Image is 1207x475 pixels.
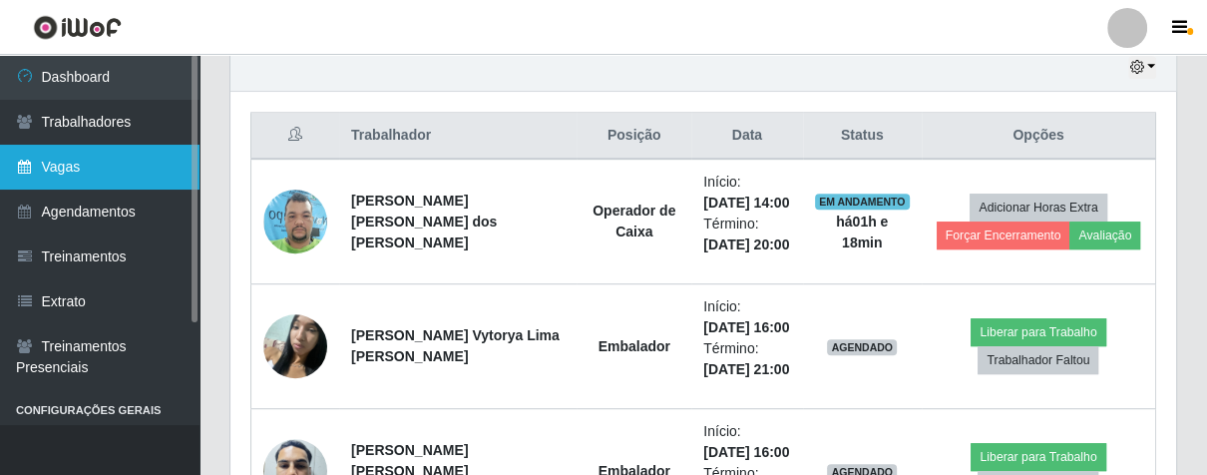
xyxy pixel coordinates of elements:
button: Liberar para Trabalho [971,443,1105,471]
strong: Operador de Caixa [593,203,675,239]
strong: há 01 h e 18 min [836,214,888,250]
th: Trabalhador [339,113,577,160]
li: Término: [703,214,790,255]
li: Início: [703,172,790,214]
time: [DATE] 21:00 [703,361,789,377]
time: [DATE] 14:00 [703,195,789,211]
th: Data [691,113,802,160]
button: Adicionar Horas Extra [970,194,1106,222]
img: CoreUI Logo [33,15,122,40]
span: AGENDADO [827,339,897,355]
time: [DATE] 16:00 [703,444,789,460]
button: Liberar para Trabalho [971,318,1105,346]
li: Início: [703,296,790,338]
li: Início: [703,421,790,463]
th: Posição [577,113,691,160]
strong: Embalador [599,338,670,354]
img: 1738432426405.jpeg [263,303,327,388]
img: 1752592108741.jpeg [263,179,327,263]
th: Status [803,113,922,160]
li: Término: [703,338,790,380]
button: Avaliação [1069,222,1140,249]
th: Opções [922,113,1156,160]
strong: [PERSON_NAME] [PERSON_NAME] dos [PERSON_NAME] [351,193,497,250]
time: [DATE] 16:00 [703,319,789,335]
button: Trabalhador Faltou [978,346,1098,374]
time: [DATE] 20:00 [703,237,789,252]
strong: [PERSON_NAME] Vytorya Lima [PERSON_NAME] [351,327,560,364]
button: Forçar Encerramento [937,222,1070,249]
span: EM ANDAMENTO [815,194,910,210]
